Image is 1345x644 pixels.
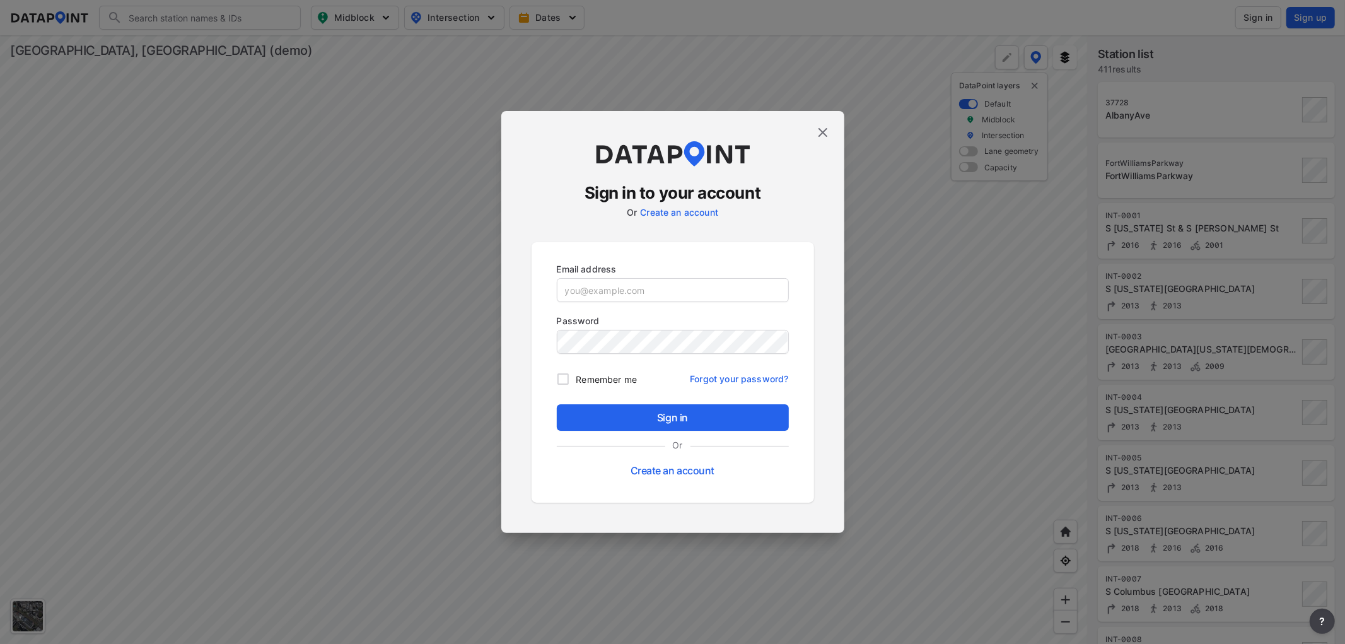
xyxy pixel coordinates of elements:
label: Or [627,207,637,218]
p: Password [557,314,789,327]
h3: Sign in to your account [532,182,814,204]
img: close.efbf2170.svg [815,125,830,140]
img: dataPointLogo.9353c09d.svg [594,141,752,167]
span: Remember me [576,373,637,386]
button: Sign in [557,404,789,431]
p: Email address [557,262,789,276]
button: more [1310,609,1335,634]
label: Or [665,438,690,452]
a: Create an account [640,207,718,218]
span: Sign in [567,410,779,425]
span: ? [1317,614,1327,629]
input: you@example.com [557,279,788,302]
a: Create an account [631,464,714,477]
a: Forgot your password? [690,366,788,385]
